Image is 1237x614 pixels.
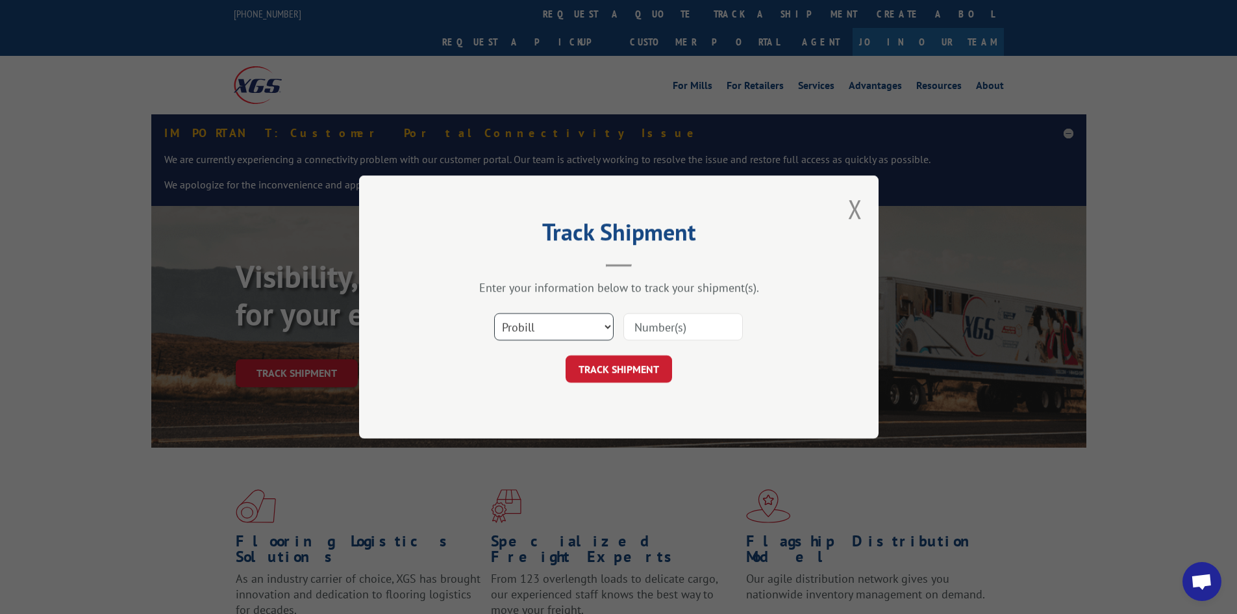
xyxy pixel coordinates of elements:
button: Close modal [848,192,862,226]
div: Enter your information below to track your shipment(s). [424,280,814,295]
button: TRACK SHIPMENT [566,355,672,383]
input: Number(s) [623,313,743,340]
div: Open chat [1182,562,1221,601]
h2: Track Shipment [424,223,814,248]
